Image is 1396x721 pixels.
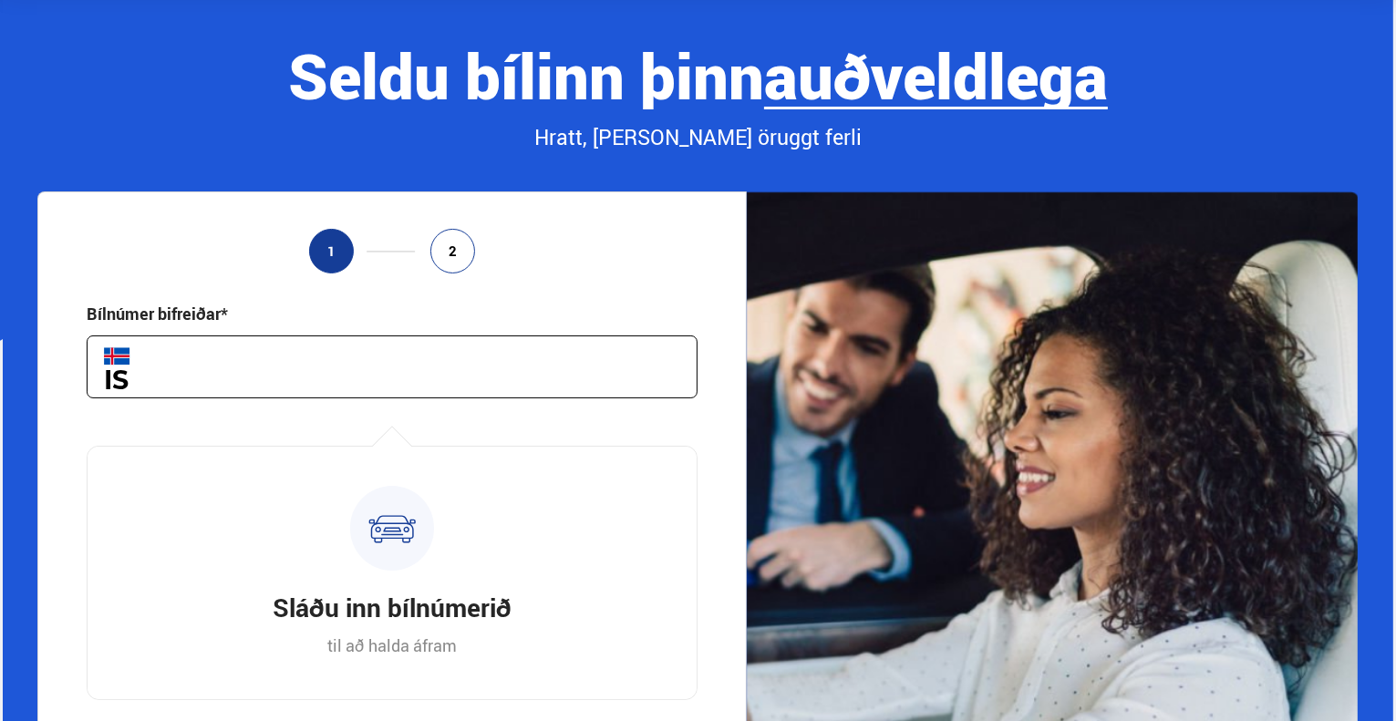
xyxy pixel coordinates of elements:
[327,243,336,259] span: 1
[37,122,1358,153] div: Hratt, [PERSON_NAME] öruggt ferli
[273,590,512,624] h3: Sláðu inn bílnúmerið
[37,41,1358,109] div: Seldu bílinn þinn
[449,243,457,259] span: 2
[764,33,1108,118] b: auðveldlega
[15,7,69,62] button: Open LiveChat chat widget
[87,303,228,324] div: Bílnúmer bifreiðar*
[327,634,457,656] p: til að halda áfram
